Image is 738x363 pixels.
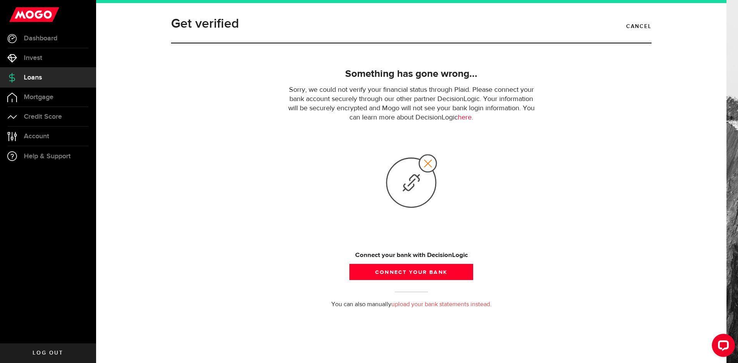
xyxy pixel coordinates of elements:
[285,66,538,82] h2: Something has gone wrong...
[165,300,657,309] p: You can also manually
[458,114,472,121] a: here
[171,14,239,34] h1: Get verified
[24,35,57,42] span: Dashboard
[349,264,473,280] button: Connect your bank
[24,133,49,140] span: Account
[626,20,652,33] a: Cancel
[285,85,538,122] p: Sorry, we could not verify your financial status through Plaid. Please connect your bank account ...
[24,55,42,61] span: Invest
[391,302,492,308] a: upload your bank statements instead.
[706,331,738,363] iframe: LiveChat chat widget
[285,251,538,260] div: Connect your bank with DecisionLogic
[24,74,42,81] span: Loans
[33,350,63,356] span: Log out
[24,153,71,160] span: Help & Support
[24,113,62,120] span: Credit Score
[24,94,53,101] span: Mortgage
